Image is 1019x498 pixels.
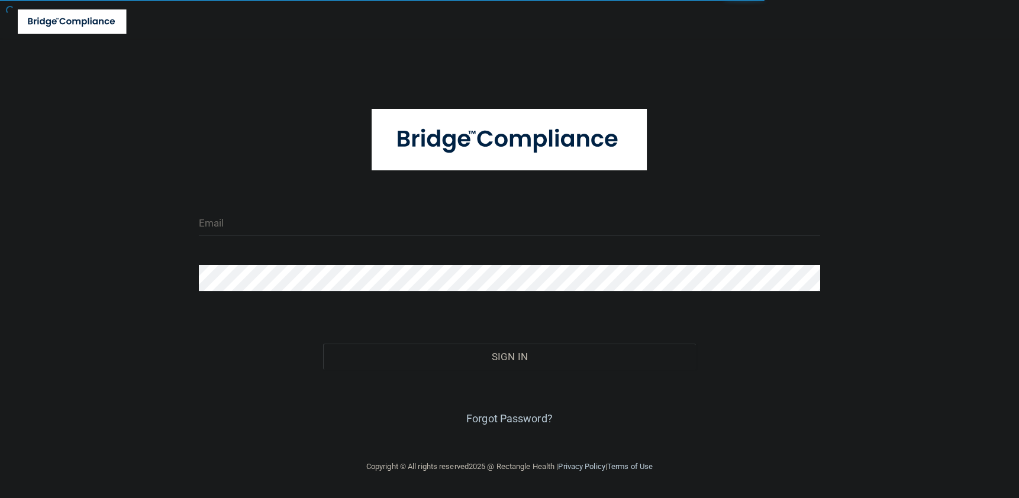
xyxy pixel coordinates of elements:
a: Privacy Policy [558,462,605,471]
a: Forgot Password? [466,412,553,425]
input: Email [199,209,821,236]
button: Sign In [323,344,696,370]
img: bridge_compliance_login_screen.278c3ca4.svg [18,9,127,34]
div: Copyright © All rights reserved 2025 @ Rectangle Health | | [294,448,725,486]
img: bridge_compliance_login_screen.278c3ca4.svg [372,109,647,170]
a: Terms of Use [607,462,653,471]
